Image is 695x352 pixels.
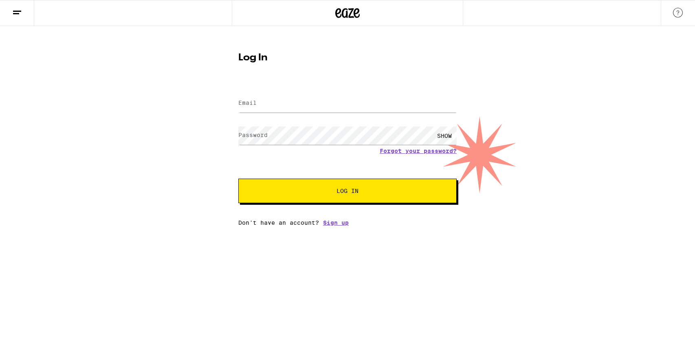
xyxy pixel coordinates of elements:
input: Email [238,94,457,113]
a: Forgot your password? [380,148,457,154]
label: Email [238,100,257,106]
span: Log In [337,188,358,194]
a: Sign up [323,219,349,226]
div: SHOW [432,126,457,145]
div: Don't have an account? [238,219,457,226]
h1: Log In [238,53,457,63]
label: Password [238,132,268,138]
button: Log In [238,179,457,203]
